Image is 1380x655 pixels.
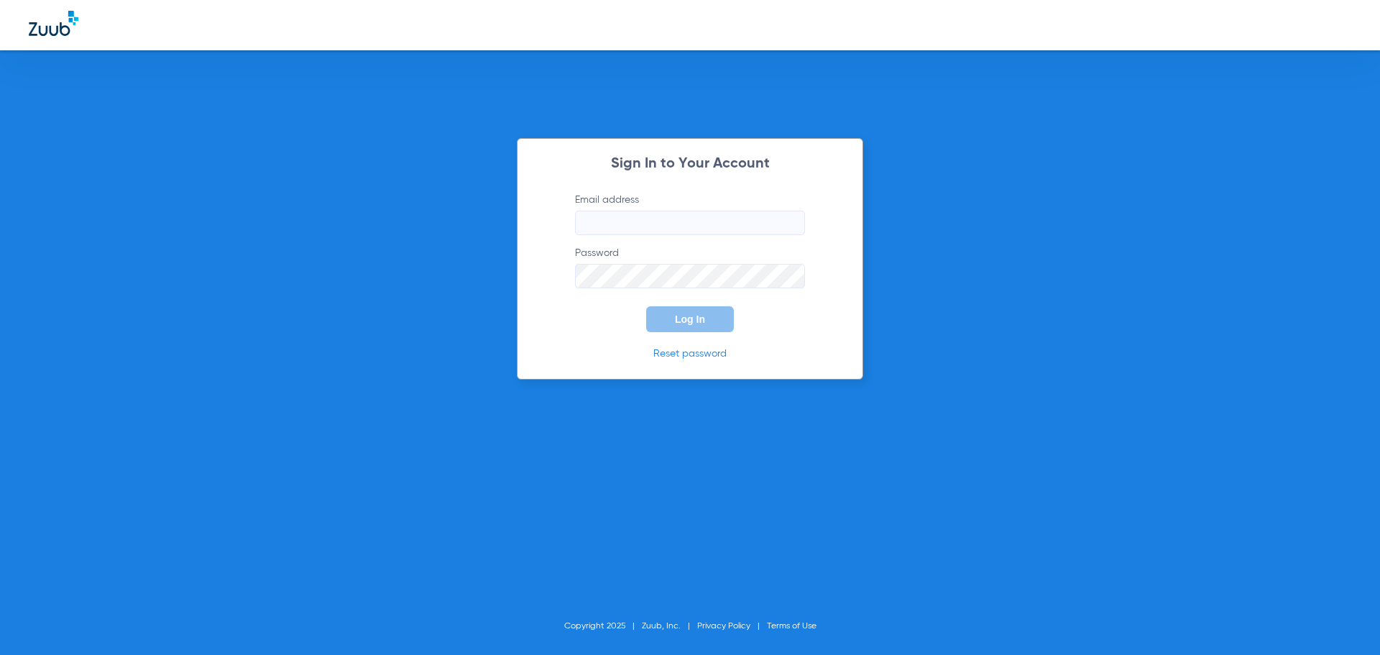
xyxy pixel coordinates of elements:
label: Email address [575,193,805,235]
a: Terms of Use [767,622,816,631]
input: Email address [575,211,805,235]
img: Zuub Logo [29,11,78,36]
span: Log In [675,313,705,325]
a: Privacy Policy [697,622,750,631]
h2: Sign In to Your Account [553,157,827,171]
iframe: Chat Widget [1308,586,1380,655]
a: Reset password [653,349,727,359]
li: Zuub, Inc. [642,619,697,633]
li: Copyright 2025 [564,619,642,633]
input: Password [575,264,805,288]
button: Log In [646,306,734,332]
label: Password [575,246,805,288]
